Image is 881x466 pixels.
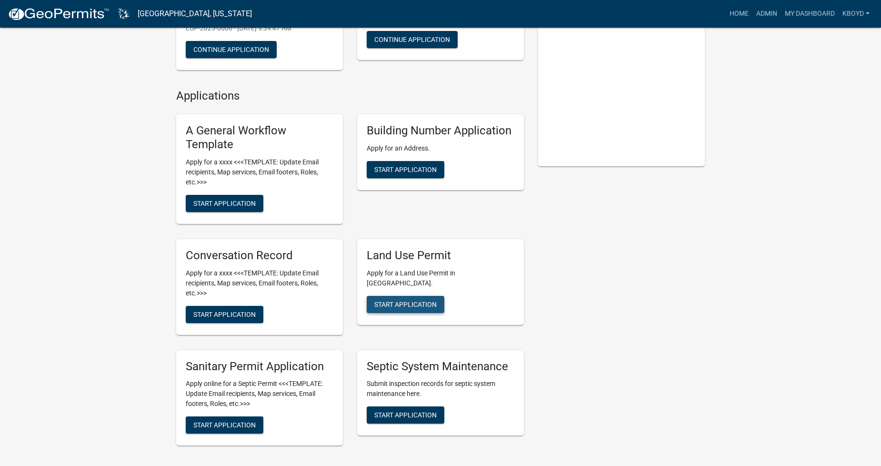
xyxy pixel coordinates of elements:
[186,157,333,187] p: Apply for a xxxx <<<TEMPLATE: Update Email recipients, Map services, Email footers, Roles, etc.>>>
[367,161,444,178] button: Start Application
[367,296,444,313] button: Start Application
[752,5,781,23] a: Admin
[781,5,839,23] a: My Dashboard
[186,249,333,263] h5: Conversation Record
[374,300,437,308] span: Start Application
[193,421,256,429] span: Start Application
[186,306,263,323] button: Start Application
[367,268,514,288] p: Apply for a Land Use Permit in [GEOGRAPHIC_DATA].
[367,31,458,48] button: Continue Application
[138,6,252,22] a: [GEOGRAPHIC_DATA], [US_STATE]
[193,199,256,207] span: Start Application
[186,195,263,212] button: Start Application
[193,310,256,318] span: Start Application
[367,406,444,424] button: Start Application
[374,166,437,173] span: Start Application
[374,411,437,419] span: Start Application
[176,89,524,103] h4: Applications
[367,124,514,138] h5: Building Number Application
[186,41,277,58] button: Continue Application
[186,360,333,374] h5: Sanitary Permit Application
[839,5,873,23] a: kboyd
[186,23,333,33] p: LUP-2025-0006 - [DATE] 9:39:47 AM
[367,379,514,399] p: Submit inspection records for septic system maintenance here.
[726,5,752,23] a: Home
[186,416,263,434] button: Start Application
[176,89,524,453] wm-workflow-list-section: Applications
[367,360,514,374] h5: Septic System Maintenance
[186,268,333,298] p: Apply for a xxxx <<<TEMPLATE: Update Email recipients, Map services, Email footers, Roles, etc.>>>
[186,124,333,152] h5: A General Workflow Template
[117,7,130,20] img: Dodge County, Wisconsin
[186,379,333,409] p: Apply online for a Septic Permit <<<TEMPLATE: Update Email recipients, Map services, Email footer...
[367,249,514,263] h5: Land Use Permit
[367,143,514,153] p: Apply for an Address.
